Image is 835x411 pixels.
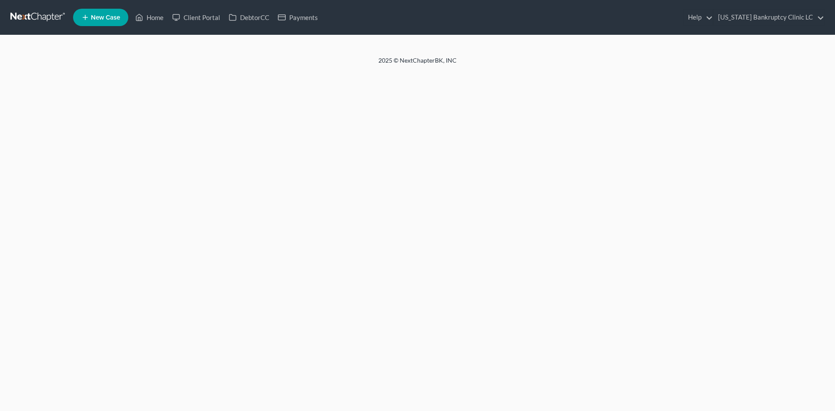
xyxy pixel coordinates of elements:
[168,10,224,25] a: Client Portal
[684,10,713,25] a: Help
[73,9,128,26] new-legal-case-button: New Case
[170,56,665,72] div: 2025 © NextChapterBK, INC
[224,10,274,25] a: DebtorCC
[131,10,168,25] a: Home
[714,10,824,25] a: [US_STATE] Bankruptcy Clinic LC
[274,10,322,25] a: Payments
